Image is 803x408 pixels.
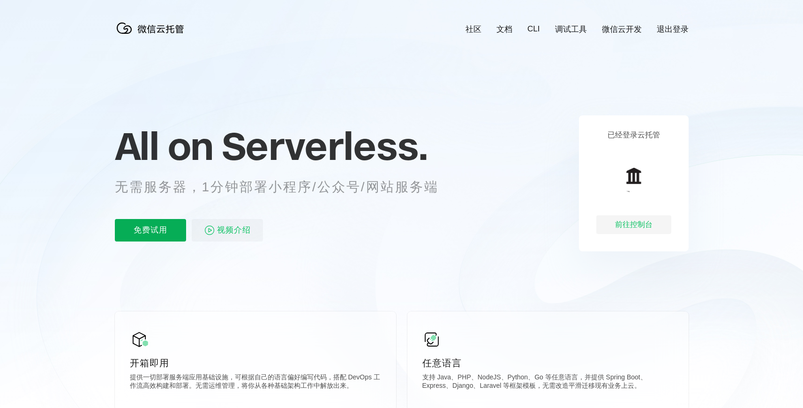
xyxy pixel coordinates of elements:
[217,219,251,242] span: 视频介绍
[115,178,456,196] p: 无需服务器，1分钟部署小程序/公众号/网站服务端
[465,24,481,35] a: 社区
[115,19,190,38] img: 微信云托管
[602,24,642,35] a: 微信云开发
[657,24,689,35] a: 退出登录
[130,373,381,392] p: 提供一切部署服务端应用基础设施，可根据自己的语言偏好编写代码，搭配 DevOps 工作流高效构建和部署。无需运维管理，将你从各种基础架构工作中解放出来。
[130,356,381,370] p: 开箱即用
[496,24,512,35] a: 文档
[115,122,213,169] span: All on
[527,24,540,34] a: CLI
[422,356,674,370] p: 任意语言
[608,130,660,140] p: 已经登录云托管
[115,31,190,39] a: 微信云托管
[115,219,186,242] p: 免费试用
[596,215,671,234] div: 前往控制台
[204,225,215,236] img: video_play.svg
[422,373,674,392] p: 支持 Java、PHP、NodeJS、Python、Go 等任意语言，并提供 Spring Boot、Express、Django、Laravel 等框架模板，无需改造平滑迁移现有业务上云。
[222,122,428,169] span: Serverless.
[555,24,587,35] a: 调试工具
